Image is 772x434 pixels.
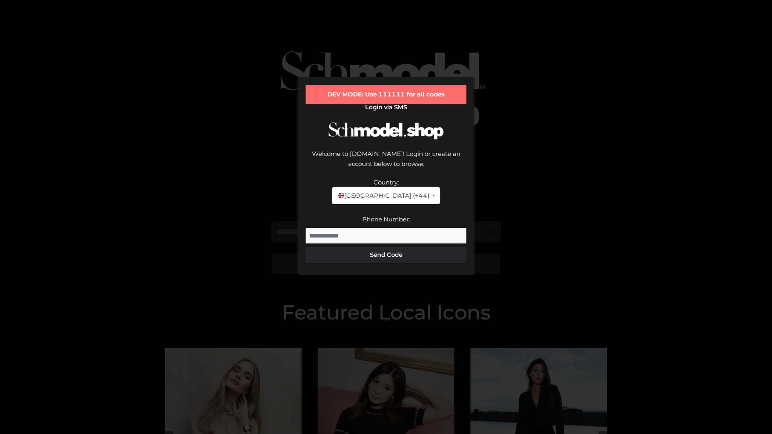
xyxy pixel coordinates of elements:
label: Phone Number: [362,215,410,223]
div: DEV MODE: Use 111111 for all codes [306,85,466,104]
label: Country: [374,178,399,186]
button: Send Code [306,247,466,263]
div: Welcome to [DOMAIN_NAME]! Login or create an account below to browse. [306,149,466,177]
span: [GEOGRAPHIC_DATA] (+44) [337,190,429,201]
img: 🇬🇧 [338,192,344,199]
h2: Login via SMS [306,104,466,111]
img: Schmodel Logo [326,115,446,147]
